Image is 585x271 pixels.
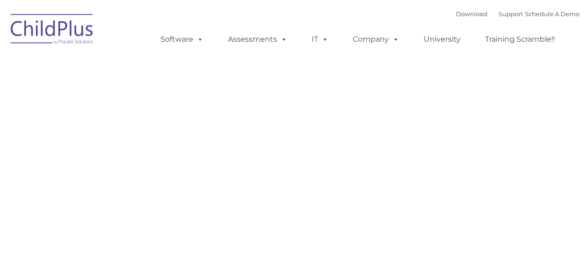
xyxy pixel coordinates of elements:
[219,30,296,49] a: Assessments
[151,30,213,49] a: Software
[344,30,408,49] a: Company
[414,30,470,49] a: University
[6,7,99,54] img: ChildPlus by Procare Solutions
[302,30,338,49] a: IT
[525,10,579,18] a: Schedule A Demo
[456,10,579,18] font: |
[456,10,487,18] a: Download
[499,10,523,18] a: Support
[476,30,564,49] a: Training Scramble!!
